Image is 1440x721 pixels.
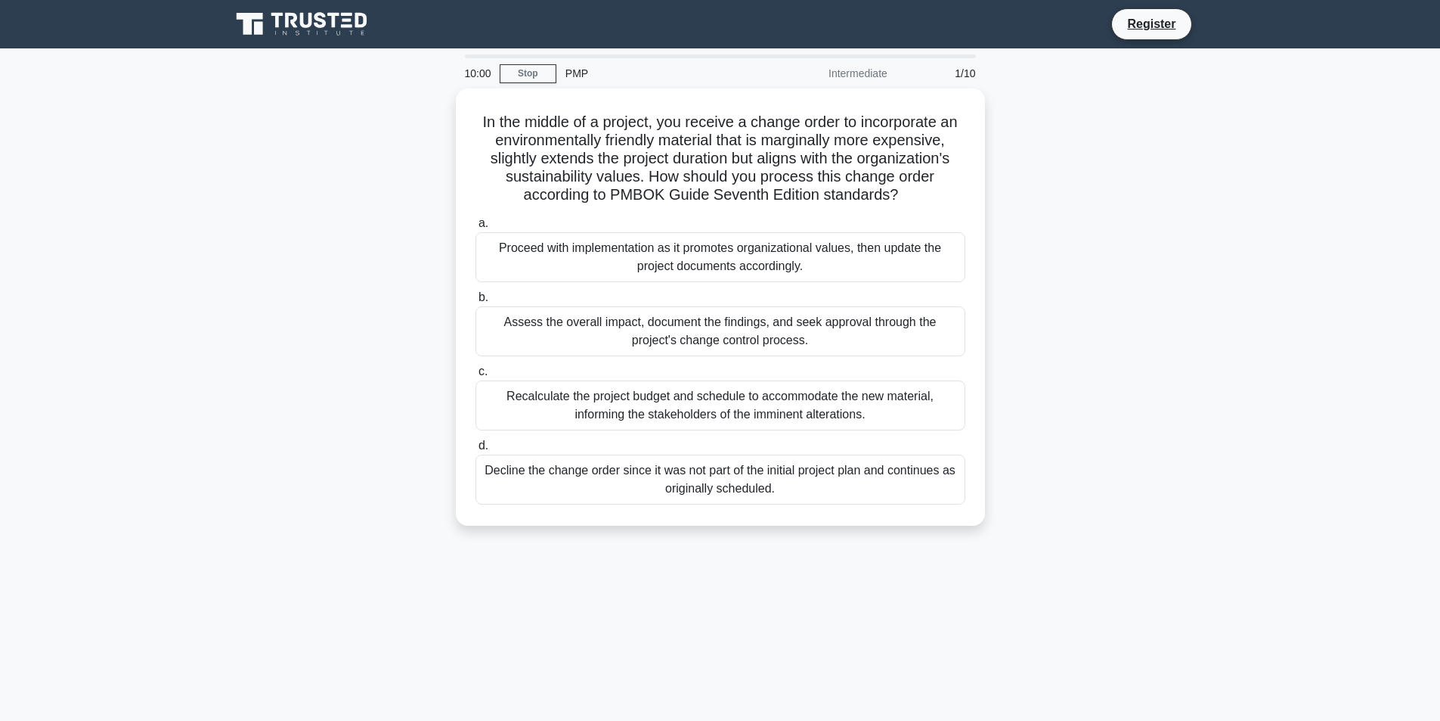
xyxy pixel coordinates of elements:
a: Register [1118,14,1185,33]
div: Decline the change order since it was not part of the initial project plan and continues as origi... [475,455,965,505]
div: Assess the overall impact, document the findings, and seek approval through the project's change ... [475,306,965,356]
a: Stop [500,64,556,83]
div: Recalculate the project budget and schedule to accommodate the new material, informing the stakeh... [475,381,965,430]
span: b. [478,291,488,303]
div: 1/10 [897,58,985,89]
div: Intermediate [764,58,897,89]
span: c. [478,365,488,378]
div: 10:00 [456,58,500,89]
div: PMP [556,58,764,89]
div: Proceed with implementation as it promotes organizational values, then update the project documen... [475,232,965,282]
span: d. [478,439,488,452]
span: a. [478,216,488,229]
h5: In the middle of a project, you receive a change order to incorporate an environmentally friendly... [474,113,967,205]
